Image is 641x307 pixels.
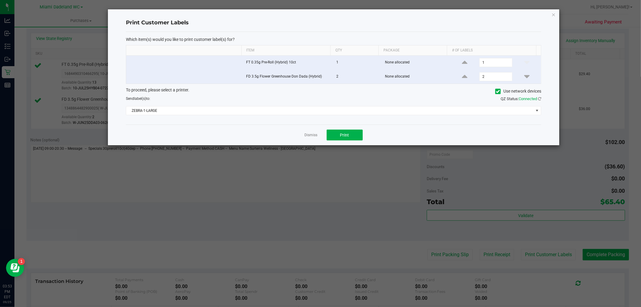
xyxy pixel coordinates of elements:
span: Send to: [126,97,150,101]
label: Use network devices [495,88,541,94]
th: Qty [330,45,378,56]
th: # of labels [447,45,536,56]
iframe: Resource center unread badge [18,258,25,265]
td: 2 [333,70,381,84]
td: None allocated [381,70,451,84]
button: Print [327,130,363,140]
h4: Print Customer Labels [126,19,541,27]
td: 1 [333,56,381,70]
a: Dismiss [305,133,318,138]
td: FD 3.5g Flower Greenhouse Don Dada (Hybrid) [243,70,333,84]
span: QZ Status: [501,97,541,101]
th: Package [378,45,447,56]
div: To proceed, please select a printer. [121,87,546,96]
span: Connected [519,97,537,101]
iframe: Resource center [6,259,24,277]
th: Item [241,45,330,56]
p: Which item(s) would you like to print customer label(s) for? [126,37,541,42]
td: None allocated [381,56,451,70]
span: Print [340,133,349,137]
span: label(s) [134,97,146,101]
span: ZEBRA-1-LARGE [126,106,533,115]
td: FT 0.35g Pre-Roll (Hybrid) 10ct [243,56,333,70]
